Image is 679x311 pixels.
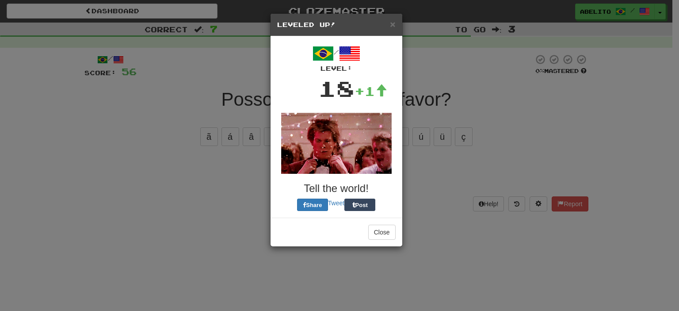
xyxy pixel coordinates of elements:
[368,225,396,240] button: Close
[277,20,396,29] h5: Leveled Up!
[281,113,392,174] img: kevin-bacon-45c228efc3db0f333faed3a78f19b6d7c867765aaadacaa7c55ae667c030a76f.gif
[277,43,396,73] div: /
[328,200,344,207] a: Tweet
[355,82,387,100] div: +1
[297,199,328,211] button: Share
[277,64,396,73] div: Level:
[344,199,375,211] button: Post
[390,19,395,29] button: Close
[390,19,395,29] span: ×
[277,183,396,194] h3: Tell the world!
[318,73,355,104] div: 18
